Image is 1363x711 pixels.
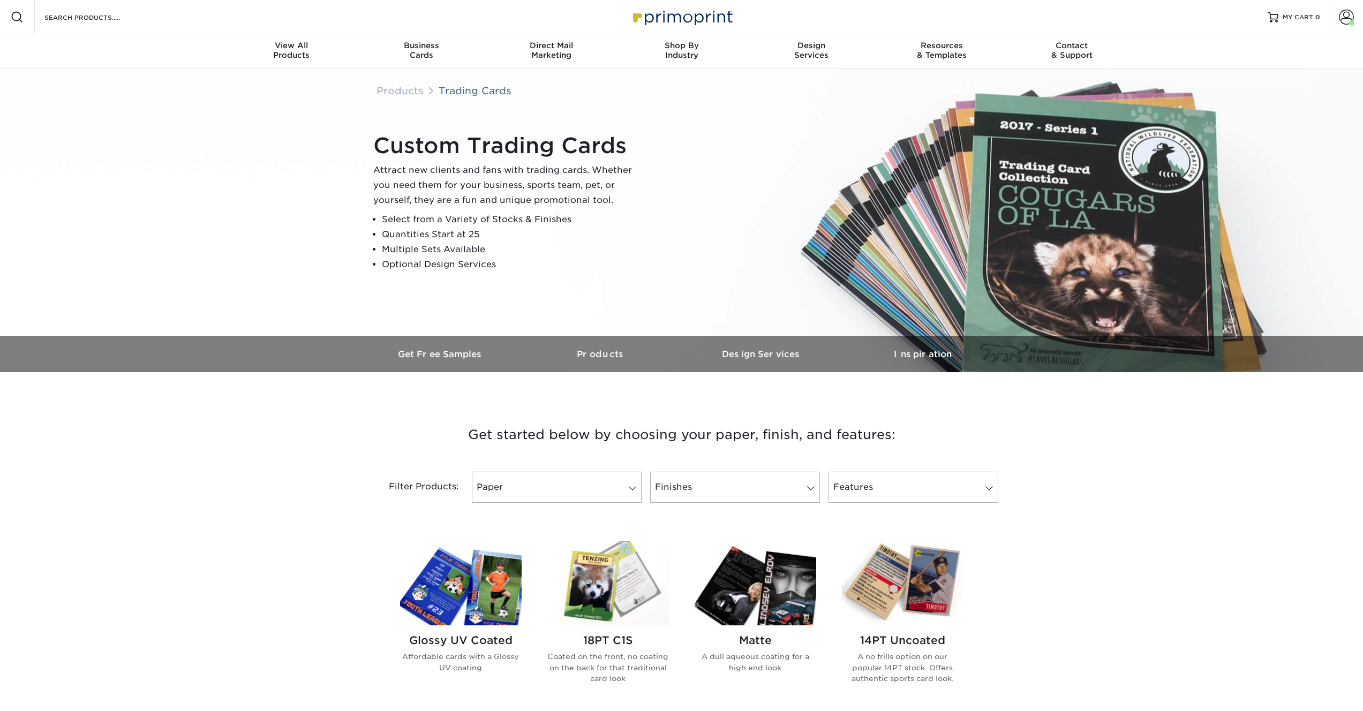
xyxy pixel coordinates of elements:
a: Products [376,85,424,96]
li: Multiple Sets Available [382,242,641,257]
a: Paper [472,472,642,503]
div: & Support [1007,41,1137,60]
input: SEARCH PRODUCTS..... [43,11,148,24]
a: Finishes [650,472,820,503]
h2: Matte [695,634,816,647]
a: Resources& Templates [877,34,1007,69]
img: Matte Trading Cards [695,541,816,625]
a: DesignServices [747,34,877,69]
p: A dull aqueous coating for a high end look [695,651,816,673]
div: Services [747,41,877,60]
a: Products [521,336,682,372]
a: Get Free Samples [360,336,521,372]
a: Matte Trading Cards Matte A dull aqueous coating for a high end look [695,541,816,701]
li: Optional Design Services [382,257,641,272]
img: 18PT C1S Trading Cards [547,541,669,625]
span: MY CART [1283,13,1313,22]
p: A no frills option on our popular 14PT stock. Offers authentic sports card look. [842,651,963,684]
a: 14PT Uncoated Trading Cards 14PT Uncoated A no frills option on our popular 14PT stock. Offers au... [842,541,963,701]
h3: Products [521,349,682,359]
span: Resources [877,41,1007,50]
span: 0 [1315,13,1320,21]
h2: 18PT C1S [547,634,669,647]
h3: Get started below by choosing your paper, finish, and features: [368,411,995,459]
img: Glossy UV Coated Trading Cards [400,541,522,625]
a: View AllProducts [227,34,357,69]
li: Quantities Start at 25 [382,227,641,242]
div: Products [227,41,357,60]
a: Trading Cards [439,85,511,96]
p: Attract new clients and fans with trading cards. Whether you need them for your business, sports ... [373,163,641,208]
span: Contact [1007,41,1137,50]
img: Primoprint [628,5,735,28]
p: Coated on the front, no coating on the back for that traditional card look [547,651,669,684]
span: Direct Mail [486,41,616,50]
p: Affordable cards with a Glossy UV coating [400,651,522,673]
h3: Design Services [682,349,842,359]
a: Glossy UV Coated Trading Cards Glossy UV Coated Affordable cards with a Glossy UV coating [400,541,522,701]
h3: Inspiration [842,349,1003,359]
span: View All [227,41,357,50]
a: Contact& Support [1007,34,1137,69]
div: Marketing [486,41,616,60]
a: Direct MailMarketing [486,34,616,69]
li: Select from a Variety of Stocks & Finishes [382,212,641,227]
a: 18PT C1S Trading Cards 18PT C1S Coated on the front, no coating on the back for that traditional ... [547,541,669,701]
h2: 14PT Uncoated [842,634,963,647]
div: Cards [356,41,486,60]
img: 14PT Uncoated Trading Cards [842,541,963,625]
span: Shop By [616,41,747,50]
span: Design [747,41,877,50]
span: Business [356,41,486,50]
div: Filter Products: [360,472,468,503]
h2: Glossy UV Coated [400,634,522,647]
a: Design Services [682,336,842,372]
a: Features [829,472,998,503]
a: Inspiration [842,336,1003,372]
h3: Get Free Samples [360,349,521,359]
a: Shop ByIndustry [616,34,747,69]
a: BusinessCards [356,34,486,69]
h1: Custom Trading Cards [373,133,641,158]
div: Industry [616,41,747,60]
div: & Templates [877,41,1007,60]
